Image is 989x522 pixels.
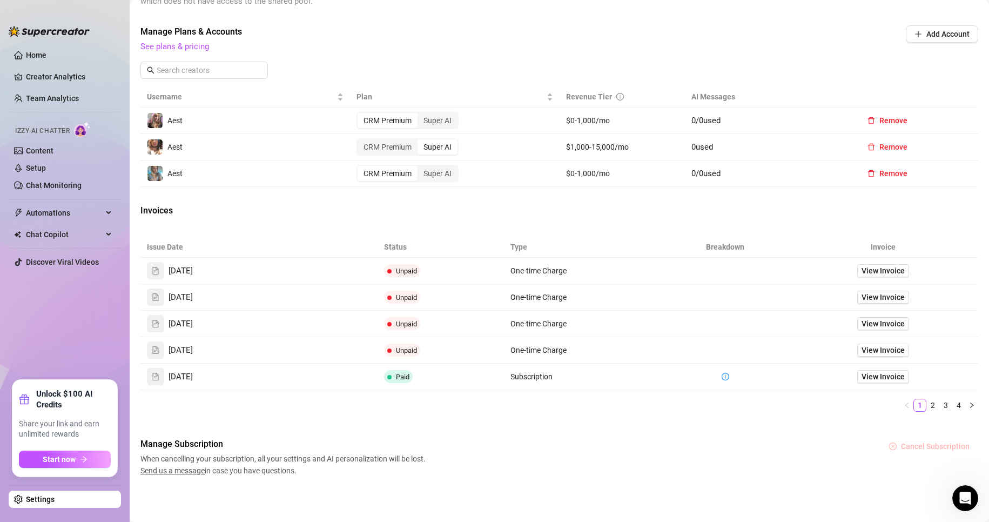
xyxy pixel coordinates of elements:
span: Aest [167,169,183,178]
span: file-text [152,373,159,380]
span: View Invoice [862,371,905,383]
div: Profile image for Nir [136,17,158,39]
button: Start nowarrow-right [19,451,111,468]
iframe: Intercom live chat [952,485,978,511]
td: $0-1,000/mo [560,160,685,187]
span: 0 / 0 used [691,169,721,178]
a: Setup [26,164,46,172]
button: right [965,399,978,412]
span: Revenue Tier [566,92,612,101]
span: Unpaid [396,320,417,328]
div: CRM Premium [358,139,418,155]
span: [DATE] [169,291,193,304]
img: Aest [147,166,163,181]
div: segmented control [356,138,459,156]
span: Chat Copilot [26,226,103,243]
span: Paid [396,373,409,381]
span: thunderbolt [14,209,23,217]
th: Issue Date [140,237,378,258]
th: Breakdown [662,237,789,258]
span: search [147,66,154,74]
span: file-text [152,267,159,275]
span: gift [19,394,30,405]
span: View Invoice [862,265,905,277]
button: Cancel Subscription [880,438,978,455]
th: Username [140,86,350,108]
a: View Invoice [857,370,909,383]
span: Send us a message [140,466,205,475]
span: Manage Subscription [140,438,429,451]
img: Super Mass, Dark Mode, Message Library & Bump Improvements [11,234,205,310]
span: Messages [63,364,100,372]
span: When cancelling your subscription, all your settings and AI personalization will be lost. in case... [140,453,429,477]
div: Send us a message [22,136,180,148]
a: Home [26,51,46,59]
div: Send us a messageWe typically reply in a few hours [11,127,205,168]
span: Aest [167,116,183,125]
span: delete [867,117,875,124]
a: View Invoice [857,344,909,357]
div: Close [186,17,205,37]
a: See plans & pricing [140,42,209,51]
button: Find a time [22,198,194,220]
span: plus [914,30,922,38]
th: Plan [350,86,560,108]
a: Discover Viral Videos [26,258,99,266]
span: Manage Plans & Accounts [140,25,832,38]
span: One-time Charge [510,266,567,275]
img: Aest [147,139,163,155]
span: Unpaid [396,267,417,275]
span: Izzy AI Chatter [15,126,70,136]
button: Add Account [906,25,978,43]
span: [DATE] [169,371,193,384]
span: arrow-right [80,456,88,463]
img: Aest [147,113,163,128]
a: Creator Analytics [26,68,112,85]
div: Feature update [22,318,86,330]
span: Share your link and earn unlimited rewards [19,419,111,440]
li: 3 [939,399,952,412]
a: View Invoice [857,291,909,304]
a: Content [26,146,53,155]
span: One-time Charge [510,319,567,328]
a: 1 [914,399,926,411]
a: View Invoice [857,317,909,330]
span: Remove [879,116,907,125]
input: Search creators [157,64,253,76]
a: 2 [927,399,939,411]
span: Home [15,364,39,372]
th: Type [504,237,662,258]
li: 2 [926,399,939,412]
a: 3 [940,399,952,411]
button: Remove [859,112,916,129]
span: delete [867,170,875,177]
span: info-circle [722,373,729,380]
th: Status [378,237,504,258]
button: News [162,337,216,380]
span: close-circle [889,443,897,450]
button: Help [108,337,162,380]
a: Chat Monitoring [26,181,82,190]
li: Next Page [965,399,978,412]
a: Settings [26,495,55,504]
button: Remove [859,138,916,156]
button: Messages [54,337,108,380]
span: Add Account [926,30,970,38]
p: Hi AestDoes 👋 [22,77,194,95]
span: Aest [167,143,183,151]
img: logo-BBDzfeDw.svg [9,26,90,37]
span: [DATE] [169,265,193,278]
span: View Invoice [862,344,905,356]
span: Remove [879,169,907,178]
span: info-circle [616,93,624,101]
div: Profile image for Yoni [157,17,178,39]
div: Schedule a FREE consulting call: [22,183,194,194]
span: News [179,364,199,372]
p: How can we help? [22,95,194,113]
strong: Unlock $100 AI Credits [36,389,111,410]
div: segmented control [356,112,459,129]
span: Unpaid [396,346,417,354]
span: Start now [43,455,76,464]
div: Super AI [418,166,458,181]
span: Plan [356,91,544,103]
